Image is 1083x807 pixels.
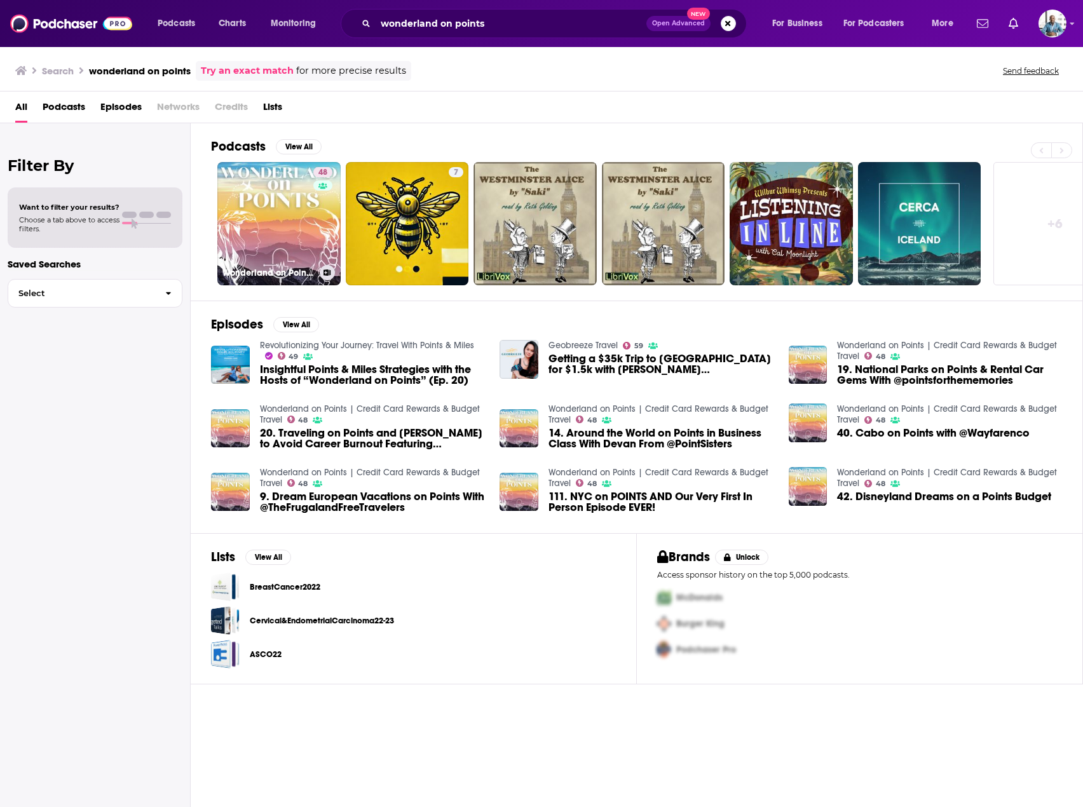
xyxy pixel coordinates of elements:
a: Wonderland on Points | Credit Card Rewards & Budget Travel [837,467,1057,489]
a: Revolutionizing Your Journey: Travel With Points & Miles [260,340,474,351]
a: 48 [864,352,885,360]
a: 20. Traveling on Points and Miles to Avoid Career Burnout Featuring @PointsandMilesDoc [211,409,250,448]
a: Show notifications dropdown [972,13,993,34]
a: PodcastsView All [211,139,322,154]
span: Podcasts [43,97,85,123]
span: For Podcasters [843,15,904,32]
span: Charts [219,15,246,32]
span: for more precise results [296,64,406,78]
h2: Brands [657,549,710,565]
h2: Podcasts [211,139,266,154]
img: First Pro Logo [652,585,676,611]
a: 40. Cabo on Points with @Wayfarenco [837,428,1030,438]
a: Getting a $35k Trip to Switzerland for $1.5k with Mary Ellen from Wonderland on Points | Ep 248 [548,353,773,375]
span: 20. Traveling on Points and [PERSON_NAME] to Avoid Career Burnout Featuring @PointsandMilesDoc [260,428,485,449]
a: Cervical&EndometrialCarcinoma22-23 [211,606,240,635]
a: ASCO22 [211,640,240,668]
a: 7 [449,167,463,177]
a: Cervical&EndometrialCarcinoma22-23 [250,614,394,628]
a: Wonderland on Points | Credit Card Rewards & Budget Travel [837,403,1057,425]
a: 48 [287,479,308,487]
a: Wonderland on Points | Credit Card Rewards & Budget Travel [548,403,768,425]
span: 111. NYC on POINTS AND Our Very First In Person Episode EVER! [548,491,773,513]
button: View All [245,550,291,565]
img: 14. Around the World on Points in Business Class With Devan From @PointSisters [500,409,538,448]
span: 7 [454,166,458,179]
button: View All [276,139,322,154]
img: Getting a $35k Trip to Switzerland for $1.5k with Mary Ellen from Wonderland on Points | Ep 248 [500,340,538,379]
a: ASCO22 [250,648,282,661]
p: Saved Searches [8,258,182,270]
span: 42. Disneyland Dreams on a Points Budget [837,491,1051,502]
button: open menu [763,13,838,34]
a: 48 [864,480,885,487]
a: 59 [623,342,643,349]
span: 48 [298,481,308,487]
button: Select [8,279,182,308]
span: McDonalds [676,592,723,603]
a: 20. Traveling on Points and Miles to Avoid Career Burnout Featuring @PointsandMilesDoc [260,428,485,449]
a: Wonderland on Points | Credit Card Rewards & Budget Travel [548,467,768,489]
p: Access sponsor history on the top 5,000 podcasts. [657,570,1062,580]
button: open menu [923,13,969,34]
a: 9. Dream European Vacations on Points With @TheFrugalandFreeTravelers [260,491,485,513]
a: All [15,97,27,123]
span: Monitoring [271,15,316,32]
button: open menu [149,13,212,34]
span: 14. Around the World on Points in Business Class With Devan From @PointSisters [548,428,773,449]
span: 49 [289,354,298,360]
span: Credits [215,97,248,123]
span: Podcasts [158,15,195,32]
button: Show profile menu [1039,10,1066,37]
span: Open Advanced [652,20,705,27]
button: open menu [262,13,332,34]
img: Second Pro Logo [652,611,676,637]
span: Want to filter your results? [19,203,119,212]
img: Podchaser - Follow, Share and Rate Podcasts [10,11,132,36]
a: 19. National Parks on Points & Rental Car Gems With @pointsforthememories [837,364,1062,386]
img: Insightful Points & Miles Strategies with the Hosts of “Wonderland on Points” (Ep. 20) [211,346,250,384]
span: 48 [298,417,308,423]
h2: Filter By [8,156,182,175]
h3: wonderland on points [89,65,191,77]
input: Search podcasts, credits, & more... [376,13,646,34]
span: Choose a tab above to access filters. [19,215,119,233]
a: BreastCancer2022 [250,580,320,594]
a: 7 [346,162,469,285]
span: New [687,8,710,20]
h2: Episodes [211,316,263,332]
button: Open AdvancedNew [646,16,711,31]
img: Third Pro Logo [652,637,676,663]
h2: Lists [211,549,235,565]
button: open menu [835,13,923,34]
div: Search podcasts, credits, & more... [353,9,759,38]
a: 42. Disneyland Dreams on a Points Budget [789,467,828,506]
a: Wonderland on Points | Credit Card Rewards & Budget Travel [837,340,1057,362]
span: 48 [876,354,885,360]
img: 9. Dream European Vacations on Points With @TheFrugalandFreeTravelers [211,473,250,512]
span: Logged in as BoldlyGo [1039,10,1066,37]
img: 111. NYC on POINTS AND Our Very First In Person Episode EVER! [500,473,538,512]
span: Podchaser Pro [676,644,736,655]
a: 48 [287,416,308,423]
a: BreastCancer2022 [211,573,240,601]
a: 48Wonderland on Points | Credit Card Rewards & Budget Travel [217,162,341,285]
a: 48 [864,416,885,424]
img: 19. National Parks on Points & Rental Car Gems With @pointsforthememories [789,346,828,384]
img: 40. Cabo on Points with @Wayfarenco [789,403,828,442]
span: 48 [587,417,597,423]
a: Episodes [100,97,142,123]
span: Lists [263,97,282,123]
button: Unlock [715,550,769,565]
span: 48 [876,481,885,487]
a: 49 [278,352,299,360]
